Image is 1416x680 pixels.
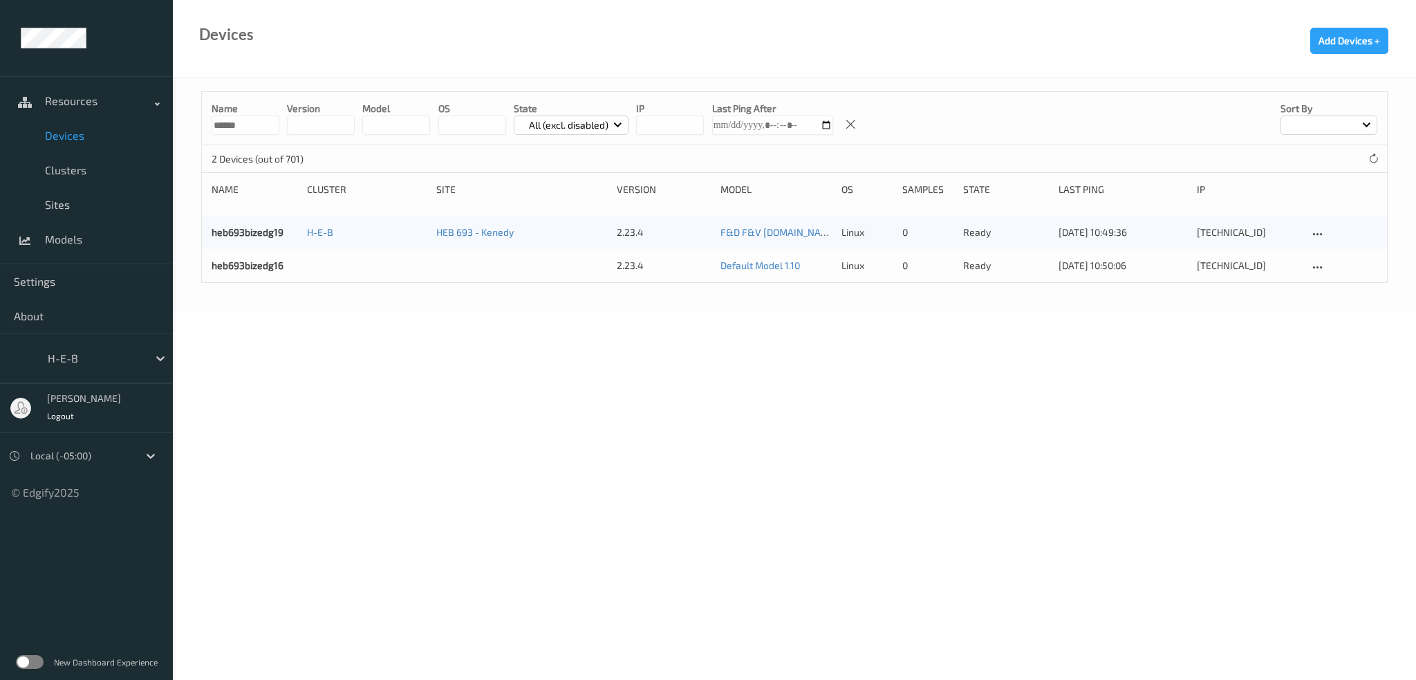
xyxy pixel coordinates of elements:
p: OS [438,102,506,116]
a: heb693bizedg19 [212,226,283,238]
p: 2 Devices (out of 701) [212,152,315,166]
a: H-E-B [307,226,333,238]
div: 0 [902,226,953,239]
div: [TECHNICAL_ID] [1197,226,1299,239]
a: F&D F&V [DOMAIN_NAME] (Daily) [DATE] 16:30 [720,226,924,238]
div: 2.23.4 [617,226,711,239]
div: Last Ping [1059,183,1187,196]
div: Name [212,183,297,196]
p: ready [963,259,1049,273]
div: 2.23.4 [617,259,711,273]
div: version [617,183,711,196]
p: Sort by [1280,102,1377,116]
div: [DATE] 10:50:06 [1059,259,1187,273]
p: model [362,102,430,116]
p: linux [841,259,893,273]
div: 0 [902,259,953,273]
div: [DATE] 10:49:36 [1059,226,1187,239]
p: State [514,102,629,116]
div: Model [720,183,832,196]
p: All (excl. disabled) [524,118,613,132]
div: ip [1197,183,1299,196]
p: IP [636,102,704,116]
div: Devices [199,28,254,42]
p: ready [963,226,1049,239]
div: Site [436,183,607,196]
button: Add Devices + [1310,28,1388,54]
div: Samples [902,183,953,196]
a: HEB 693 - Kenedy [436,226,514,238]
p: version [287,102,355,116]
p: linux [841,226,893,239]
div: OS [841,183,893,196]
div: [TECHNICAL_ID] [1197,259,1299,273]
p: Last Ping After [712,102,833,116]
p: Name [212,102,279,116]
div: State [963,183,1049,196]
a: Default Model 1.10 [720,259,800,271]
div: Cluster [307,183,427,196]
a: heb693bizedg16 [212,259,283,271]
